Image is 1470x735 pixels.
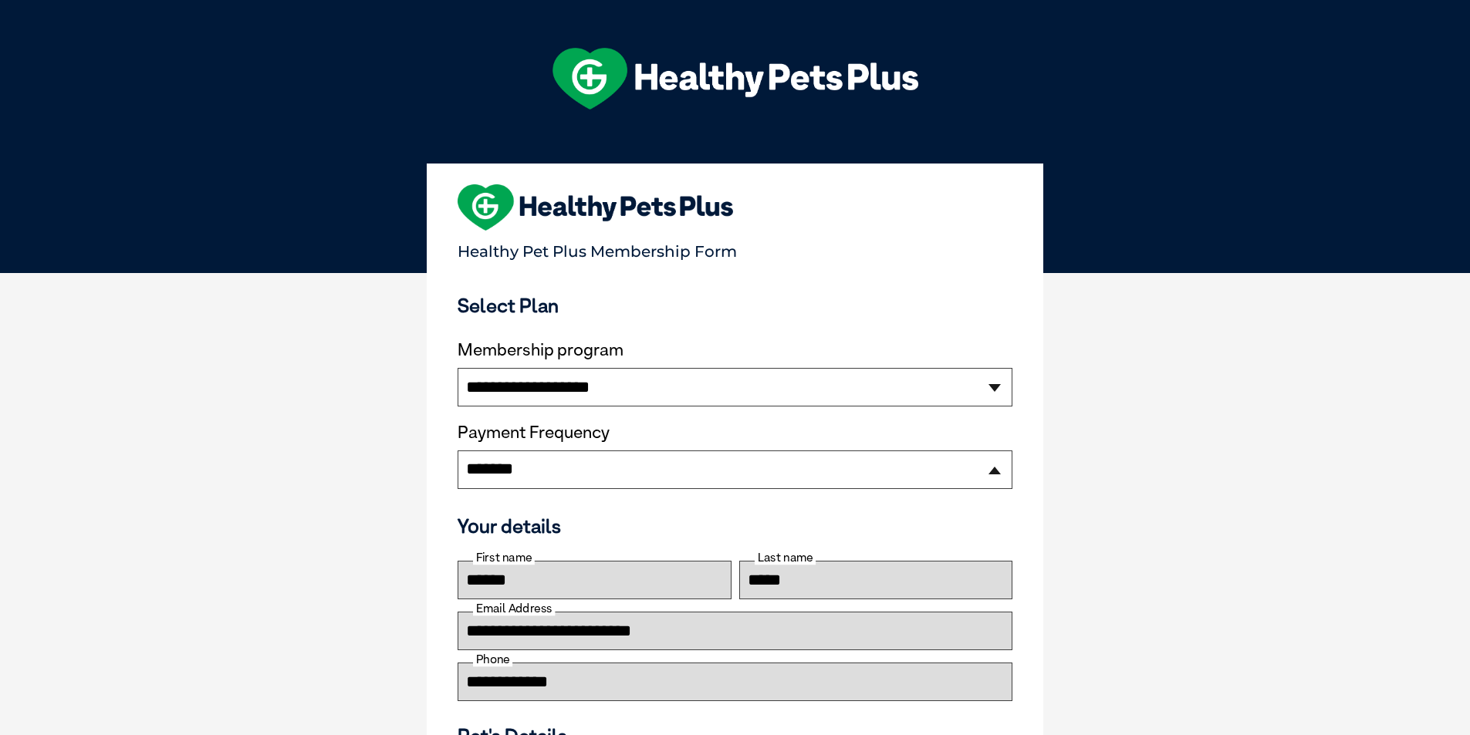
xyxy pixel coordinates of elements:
[755,551,816,565] label: Last name
[553,48,918,110] img: hpp-logo-landscape-green-white.png
[458,184,733,231] img: heart-shape-hpp-logo-large.png
[458,514,1012,538] h3: Your details
[473,652,512,666] label: Phone
[458,294,1012,317] h3: Select Plan
[458,423,610,443] label: Payment Frequency
[458,235,1012,261] p: Healthy Pet Plus Membership Form
[473,551,535,565] label: First name
[458,340,1012,360] label: Membership program
[473,602,555,615] label: Email Address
